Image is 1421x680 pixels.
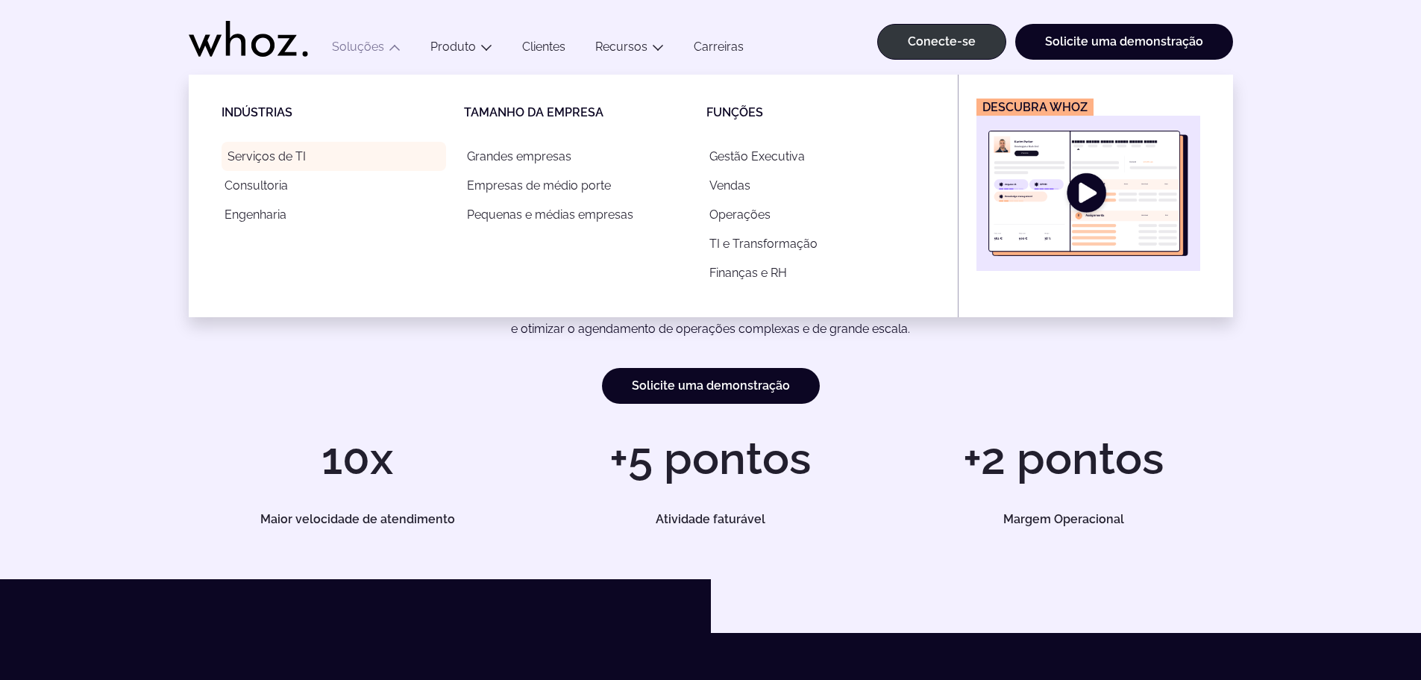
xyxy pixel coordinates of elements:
[464,200,688,229] a: Pequenas e médias empresas
[222,200,446,229] a: Engenharia
[709,237,818,251] font: TI e Transformação
[225,208,286,222] font: Engenharia
[706,258,931,287] a: Finanças e RH
[467,208,633,222] font: Pequenas e médias empresas
[706,105,763,119] font: Funções
[609,432,811,484] font: +5 pontos
[467,149,571,163] font: Grandes empresas
[656,512,765,526] font: Atividade faturável
[694,40,744,54] font: Carreiras
[228,149,306,163] font: Serviços de TI
[679,40,759,60] a: Carreiras
[1045,34,1203,49] font: Solicite uma demonstração
[709,149,805,163] font: Gestão Executiva
[317,40,415,60] button: Soluções
[709,208,771,222] font: Operações
[595,40,647,54] a: Recursos
[507,40,580,60] a: Clientes
[706,171,931,200] a: Vendas
[430,40,476,54] a: Produto
[706,229,931,258] a: TI e Transformação
[222,171,446,200] a: Consultoria
[706,142,931,171] a: Gestão Executiva
[709,266,787,280] font: Finanças e RH
[709,178,750,193] font: Vendas
[464,142,688,171] a: Grandes empresas
[1015,24,1233,60] a: Solicite uma demonstração
[976,99,1200,271] a: Descubra Whoz
[632,378,790,393] font: Solicite uma demonstração
[602,368,820,404] a: Solicite uma demonstração
[522,40,565,54] font: Clientes
[225,178,288,193] font: Consultoria
[511,322,910,336] font: e otimizar o agendamento de operações complexas e de grande escala.
[464,171,688,200] a: Empresas de médio porte
[1323,581,1400,659] iframe: Chatbot
[260,512,455,526] font: Maior velocidade de atendimento
[464,105,603,119] font: Tamanho da empresa
[1003,512,1124,526] font: Margem Operacional
[222,105,292,119] font: Indústrias
[467,178,611,193] font: Empresas de médio porte
[908,34,976,49] font: Conecte-se
[877,24,1006,60] a: Conecte-se
[415,40,507,60] button: Produto
[222,142,446,171] a: Serviços de TI
[706,200,931,229] a: Operações
[963,432,1164,484] font: +2 pontos
[982,100,1088,114] font: Descubra Whoz
[580,40,679,60] button: Recursos
[321,432,393,484] font: 10x
[332,40,384,54] font: Soluções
